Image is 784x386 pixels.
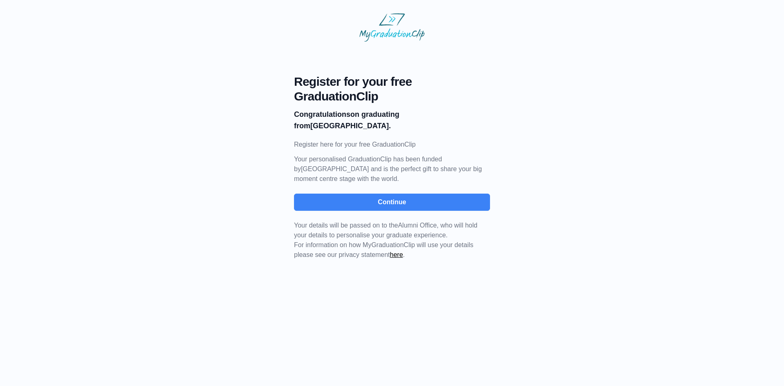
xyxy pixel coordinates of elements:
b: Congratulations [294,110,350,118]
span: Your details will be passed on to the , who will hold your details to personalise your graduate e... [294,222,477,239]
span: Register for your free [294,74,490,89]
p: Your personalised GraduationClip has been funded by [GEOGRAPHIC_DATA] and is the perfect gift to ... [294,154,490,184]
button: Continue [294,194,490,211]
span: For information on how MyGraduationClip will use your details please see our privacy statement . [294,222,477,258]
p: on graduating from [GEOGRAPHIC_DATA]. [294,109,490,132]
span: GraduationClip [294,89,490,104]
a: here [390,251,403,258]
img: MyGraduationClip [359,13,425,42]
span: Alumni Office [398,222,437,229]
p: Register here for your free GraduationClip [294,140,490,149]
